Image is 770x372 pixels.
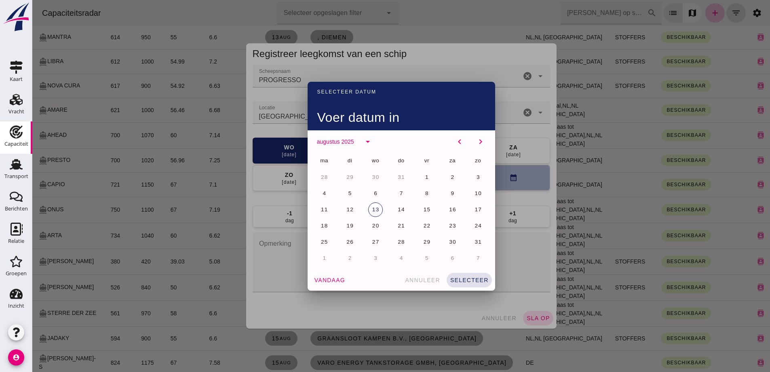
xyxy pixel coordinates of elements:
div: Vracht [8,109,24,114]
div: Inzicht [8,303,24,308]
div: Relatie [8,238,24,244]
div: Transport [4,174,28,179]
img: logo-small.a267ee39.svg [2,2,31,32]
div: Capaciteit [4,141,28,147]
div: Kaart [10,77,23,82]
div: Groepen [6,271,27,276]
div: Berichten [5,206,28,211]
i: account_circle [8,349,24,366]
